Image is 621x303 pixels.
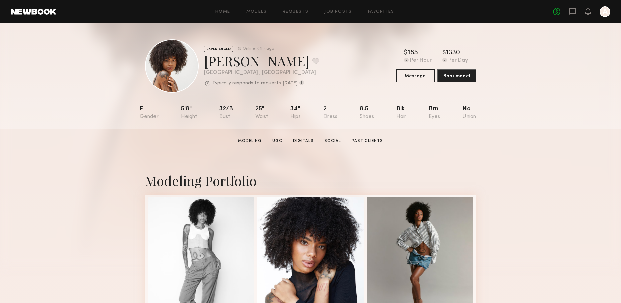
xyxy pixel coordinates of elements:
a: A [600,6,610,17]
div: Online < 1hr ago [243,47,274,51]
div: 34" [290,106,301,120]
b: [DATE] [283,81,298,86]
div: No [462,106,476,120]
div: 8.5 [360,106,374,120]
div: [GEOGRAPHIC_DATA] , [GEOGRAPHIC_DATA] [204,70,319,76]
div: 32/b [219,106,233,120]
div: [PERSON_NAME] [204,52,319,70]
a: Requests [283,10,308,14]
a: Modeling [235,138,264,144]
div: Brn [429,106,440,120]
a: Models [246,10,267,14]
div: Modeling Portfolio [145,172,476,189]
div: Blk [396,106,406,120]
a: Social [322,138,344,144]
div: 185 [408,50,418,56]
a: Home [215,10,230,14]
div: 2 [323,106,337,120]
div: $ [404,50,408,56]
a: Past Clients [349,138,386,144]
a: Favorites [368,10,394,14]
div: F [140,106,159,120]
div: 25" [255,106,268,120]
a: UGC [270,138,285,144]
div: EXPERIENCED [204,46,233,52]
div: $ [442,50,446,56]
div: 1330 [446,50,460,56]
div: Per Day [448,58,468,64]
div: Per Hour [410,58,432,64]
a: Digitals [290,138,316,144]
a: Job Posts [324,10,352,14]
p: Typically responds to requests [212,81,281,86]
button: Book model [437,69,476,82]
div: 5'8" [181,106,197,120]
button: Message [396,69,435,82]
